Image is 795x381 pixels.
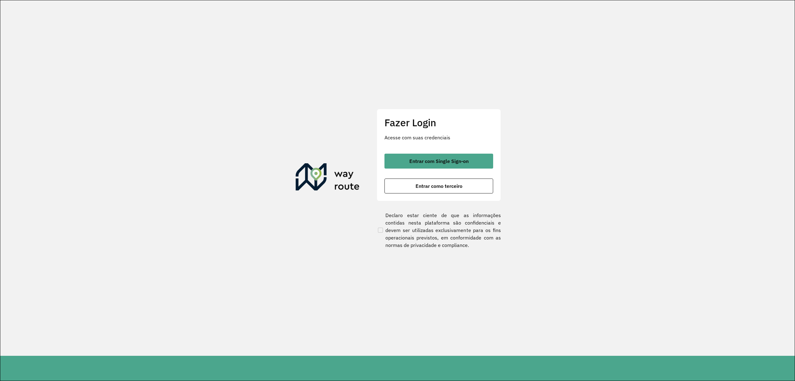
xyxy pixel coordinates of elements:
span: Entrar como terceiro [416,184,462,188]
img: Roteirizador AmbevTech [296,163,360,193]
p: Acesse com suas credenciais [384,134,493,141]
button: button [384,154,493,169]
button: button [384,179,493,193]
label: Declaro estar ciente de que as informações contidas nesta plataforma são confidenciais e devem se... [377,211,501,249]
h2: Fazer Login [384,117,493,128]
span: Entrar com Single Sign-on [409,159,469,164]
